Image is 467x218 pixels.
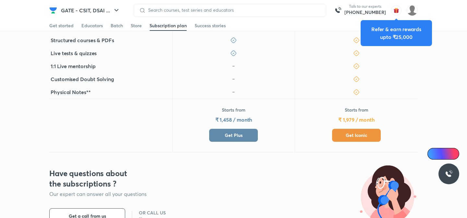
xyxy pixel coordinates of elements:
[49,22,74,29] div: Get started
[49,168,137,189] h3: Have questions about the subscriptions ?
[344,4,386,9] p: Talk to our experts
[345,107,368,113] p: Starts from
[146,7,321,13] input: Search courses, test series and educators
[331,4,344,17] img: call-us
[427,148,459,160] a: Ai Doubts
[49,190,196,198] p: Our expert can answer all your questions
[407,5,418,16] img: Abdul Ramzeen
[150,20,187,31] a: Subscription plan
[215,116,252,124] h5: ₹ 1,458 / month
[445,170,453,178] img: ttu
[391,5,401,16] img: avatar
[81,20,103,31] a: Educators
[51,88,91,96] h5: Physical Notes**
[131,20,142,31] a: Store
[51,75,114,83] h5: Customised Doubt Solving
[230,63,237,69] img: icon
[195,22,226,29] div: Success stories
[225,132,243,139] span: Get Plus
[57,4,124,17] button: GATE - CSIT, DSAI ...
[346,132,367,139] span: Get Iconic
[338,116,375,124] h5: ₹ 1,979 / month
[222,107,245,113] p: Starts from
[344,9,386,16] a: [PHONE_NUMBER]
[111,22,123,29] div: Batch
[49,20,74,31] a: Get started
[366,25,427,41] div: Refer & earn rewards upto ₹25,000
[51,62,95,70] h5: 1:1 Live mentorship
[150,22,187,29] div: Subscription plan
[431,151,437,156] img: Icon
[139,210,187,216] h6: OR CALL US
[111,20,123,31] a: Batch
[131,22,142,29] div: Store
[49,6,57,14] img: Company Logo
[209,129,258,142] button: Get Plus
[332,129,381,142] button: Get Iconic
[51,36,114,44] h5: Structured courses & PDFs
[81,22,103,29] div: Educators
[195,20,226,31] a: Success stories
[230,89,237,95] img: icon
[438,151,455,156] span: Ai Doubts
[230,76,237,82] img: icon
[51,49,97,57] h5: Live tests & quizzes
